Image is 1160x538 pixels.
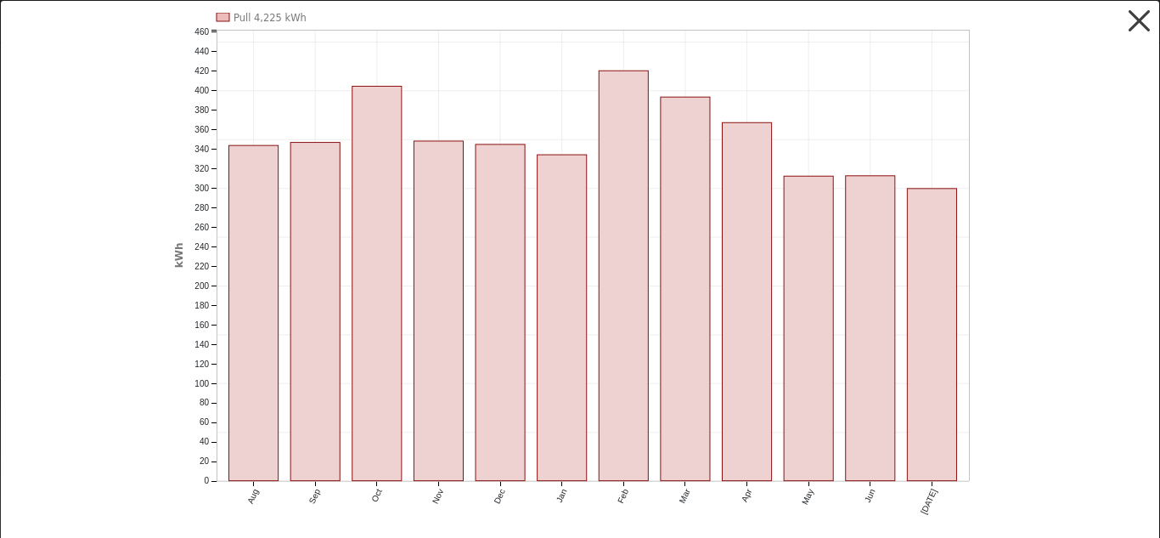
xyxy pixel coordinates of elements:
text: Oct [369,487,384,503]
rect: onclick="" [352,87,402,481]
text: 440 [194,47,209,56]
rect: onclick="" [661,97,710,480]
text: 400 [194,86,209,95]
text: Apr [740,487,754,503]
text: 220 [194,262,209,271]
text: 380 [194,105,209,115]
rect: onclick="" [846,176,895,481]
rect: onclick="" [599,71,648,480]
text: [DATE] [919,487,938,515]
rect: onclick="" [722,122,771,480]
text: 40 [200,437,210,446]
text: Aug [245,488,260,506]
text: 0 [205,476,210,485]
text: Mar [678,487,693,505]
text: 300 [194,184,209,193]
rect: onclick="" [476,144,525,481]
text: Dec [493,488,507,506]
text: Nov [431,488,445,506]
text: 200 [194,281,209,291]
text: 80 [200,398,210,407]
text: May [800,488,815,507]
text: 340 [194,144,209,154]
text: 460 [194,27,209,37]
text: 260 [194,223,209,232]
rect: onclick="" [907,189,956,481]
text: Jun [863,488,877,504]
text: 180 [194,301,209,310]
text: 320 [194,164,209,173]
rect: onclick="" [784,176,833,480]
rect: onclick="" [414,141,463,481]
rect: onclick="" [538,155,587,480]
text: 20 [200,456,210,466]
text: 360 [194,125,209,134]
text: Pull 4,225 kWh [234,12,307,24]
text: 140 [194,340,209,349]
rect: onclick="" [290,143,340,481]
text: Sep [307,487,323,505]
text: 160 [194,320,209,330]
rect: onclick="" [229,145,279,480]
text: Jan [555,488,569,504]
text: kWh [173,242,185,268]
text: Feb [616,487,630,505]
text: 120 [194,360,209,369]
text: 100 [194,379,209,388]
text: 280 [194,203,209,212]
text: 60 [200,417,210,427]
text: 420 [194,66,209,76]
text: 240 [194,242,209,252]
